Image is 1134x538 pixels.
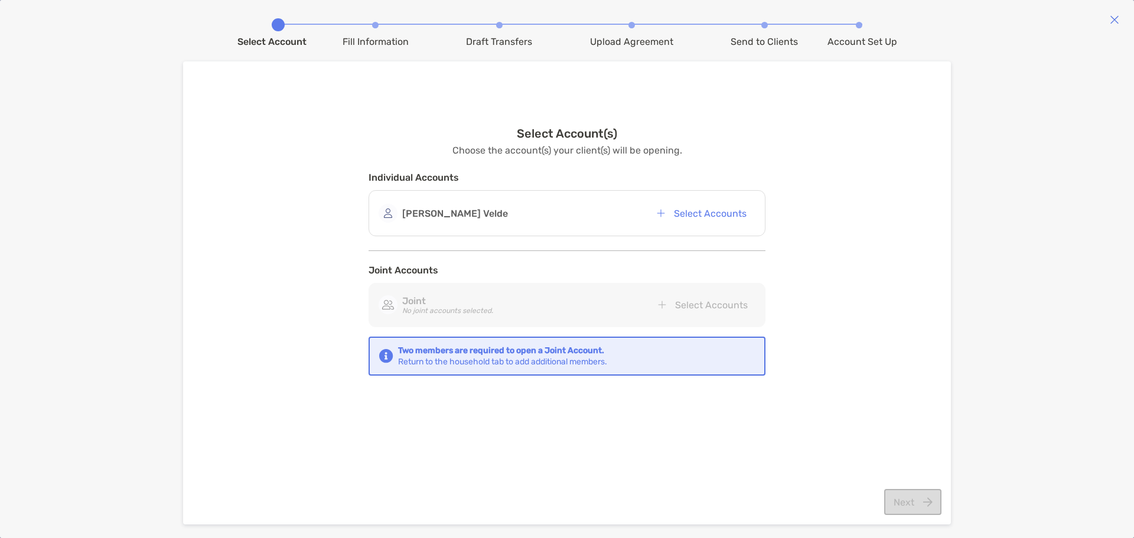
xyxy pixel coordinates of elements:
h4: Individual Accounts [369,172,765,183]
h3: Select Account(s) [517,126,617,141]
button: Select Accounts [647,200,755,226]
div: Account Set Up [827,36,897,47]
div: Select Account [237,36,307,47]
h4: Joint Accounts [369,265,765,276]
img: close modal [1110,15,1119,24]
div: Upload Agreement [590,36,673,47]
img: avatar [379,295,397,314]
strong: Two members are required to open a Joint Account. [398,345,607,356]
strong: Joint [402,295,426,307]
p: Choose the account(s) your client(s) will be opening. [452,143,682,158]
img: Notification icon [379,349,393,363]
img: avatar [379,204,397,223]
strong: [PERSON_NAME] Velde [402,208,508,219]
div: Return to the household tab to add additional members. [398,345,607,367]
i: No joint accounts selected. [402,307,493,315]
div: Fill Information [343,36,409,47]
div: Send to Clients [731,36,798,47]
div: Draft Transfers [466,36,532,47]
